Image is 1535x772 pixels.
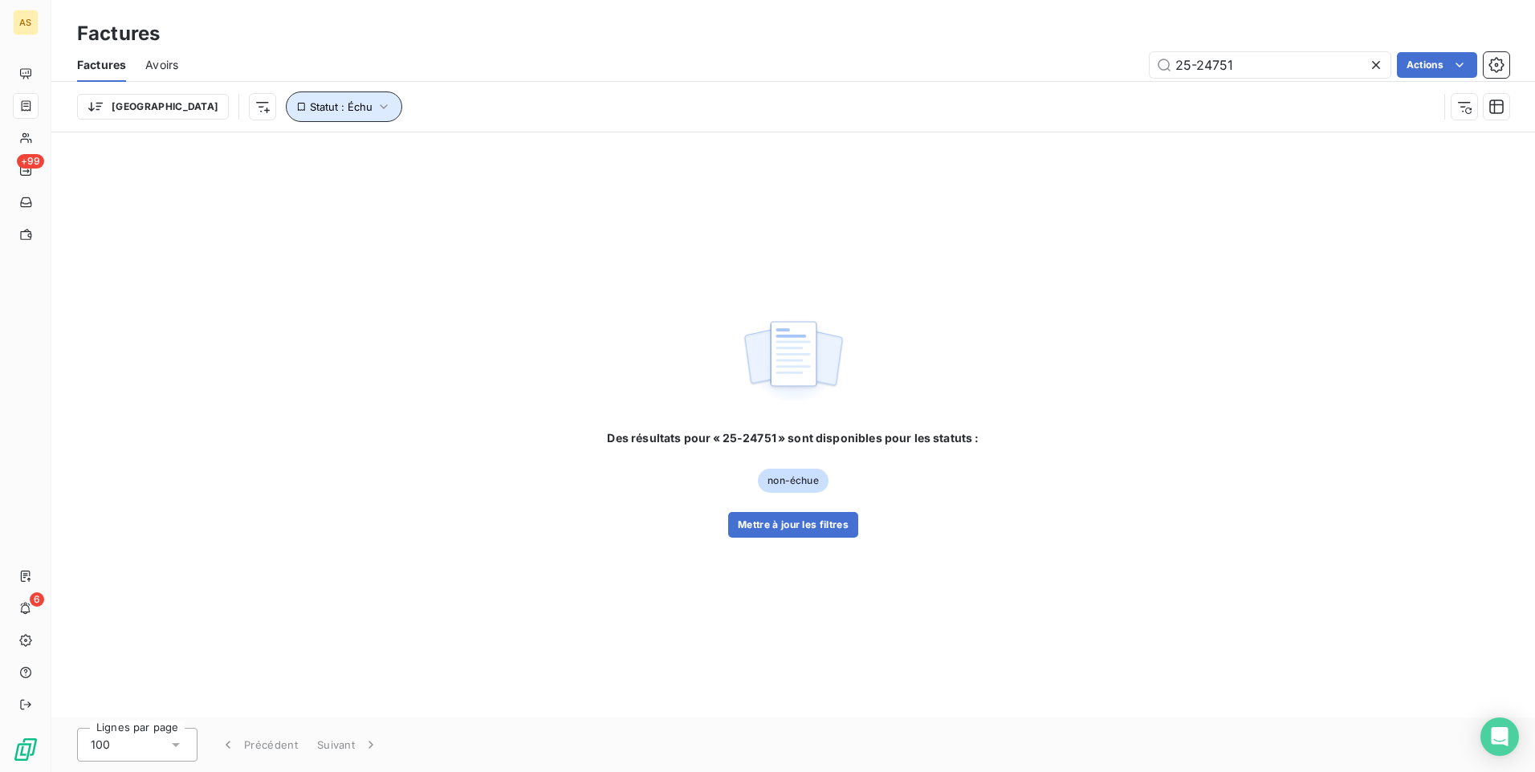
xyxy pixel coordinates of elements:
[210,728,307,762] button: Précédent
[30,592,44,607] span: 6
[145,57,178,73] span: Avoirs
[13,10,39,35] div: AS
[1150,52,1390,78] input: Rechercher
[1480,717,1519,756] div: Open Intercom Messenger
[758,469,828,493] span: non-échue
[607,430,979,446] span: Des résultats pour « 25-24751 » sont disponibles pour les statuts :
[742,312,845,412] img: empty state
[91,737,110,753] span: 100
[728,512,858,538] button: Mettre à jour les filtres
[77,57,126,73] span: Factures
[1397,52,1477,78] button: Actions
[77,19,160,48] h3: Factures
[310,100,373,113] span: Statut : Échu
[77,94,229,120] button: [GEOGRAPHIC_DATA]
[13,737,39,762] img: Logo LeanPay
[307,728,389,762] button: Suivant
[17,154,44,169] span: +99
[286,91,402,122] button: Statut : Échu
